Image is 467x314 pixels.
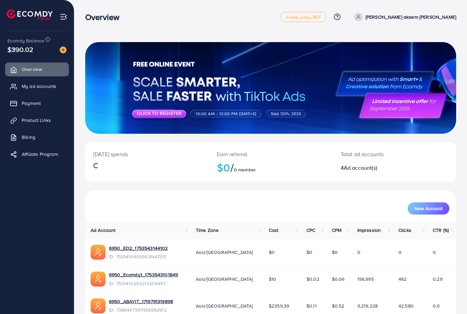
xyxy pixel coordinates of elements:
span: ID: 7386447397456592912 [109,307,173,313]
span: / [230,160,234,175]
p: Earn referral [217,150,324,158]
a: 6950_ED2_1753543144102 [109,245,168,252]
a: Billing [5,130,69,144]
span: metap_oday_REF [286,15,320,19]
span: $2359.39 [269,302,289,309]
span: CTR (%) [433,227,449,234]
span: New Account [414,206,443,211]
a: metap_oday_REF [280,12,326,22]
img: logo [7,10,53,20]
p: Total ad accounts [341,150,417,158]
span: Impression [357,227,381,234]
span: $0 [269,249,275,256]
h2: 4 [341,165,417,171]
h3: Overview [85,12,125,22]
img: ic-ads-acc.e4c84228.svg [91,245,106,260]
span: 42,580 [398,302,414,309]
span: 0 [398,249,401,256]
img: ic-ads-acc.e4c84228.svg [91,298,106,313]
span: $10 [269,276,276,282]
span: Clicks [398,227,411,234]
iframe: Chat [438,283,462,309]
span: Asia/[GEOGRAPHIC_DATA] [196,276,253,282]
span: $0.52 [332,302,344,309]
p: [PERSON_NAME] akaem [PERSON_NAME] [366,13,456,21]
span: Asia/[GEOGRAPHIC_DATA] [196,302,253,309]
span: Ad Account [91,227,116,234]
span: 156,995 [357,276,374,282]
span: 0.29 [433,276,443,282]
span: $0.02 [306,276,319,282]
span: Ad account(s) [344,164,377,171]
span: $390.02 [7,44,33,54]
a: 6950_Ecomdy1_1753543101849 [109,271,178,278]
a: Affiliate Program [5,147,69,161]
span: $0 [332,249,338,256]
span: Payment [22,100,41,107]
span: Cost [269,227,279,234]
span: $0 [306,249,312,256]
a: Overview [5,62,69,76]
span: 0 [433,249,436,256]
span: 0.9 [433,302,440,309]
span: ID: 7531410409363144705 [109,253,168,260]
span: 0 [357,249,360,256]
span: My ad accounts [22,83,56,90]
span: $0.11 [306,302,317,309]
img: menu [60,13,68,21]
span: ID: 7531410253213204497 [109,280,178,287]
span: Product Links [22,117,51,124]
span: 9,219,228 [357,302,378,309]
a: My ad accounts [5,79,69,93]
span: Billing [22,134,35,141]
span: Asia/[GEOGRAPHIC_DATA] [196,249,253,256]
button: New Account [408,202,449,215]
a: Payment [5,96,69,110]
span: 0 member [234,166,256,173]
h2: $0 [217,161,324,174]
a: [PERSON_NAME] akaem [PERSON_NAME] [351,13,456,21]
p: [DATE] spends [93,150,201,158]
span: CPC [306,227,315,234]
span: Ecomdy Balance [7,37,44,44]
img: image [60,47,67,53]
span: $0.06 [332,276,345,282]
span: Affiliate Program [22,151,58,158]
span: CPM [332,227,341,234]
span: 462 [398,276,407,282]
span: Time Zone [196,227,219,234]
span: Overview [22,66,42,73]
a: 6950_ABAYIT_1719791319898 [109,298,173,305]
img: ic-ads-acc.e4c84228.svg [91,272,106,287]
a: Product Links [5,113,69,127]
